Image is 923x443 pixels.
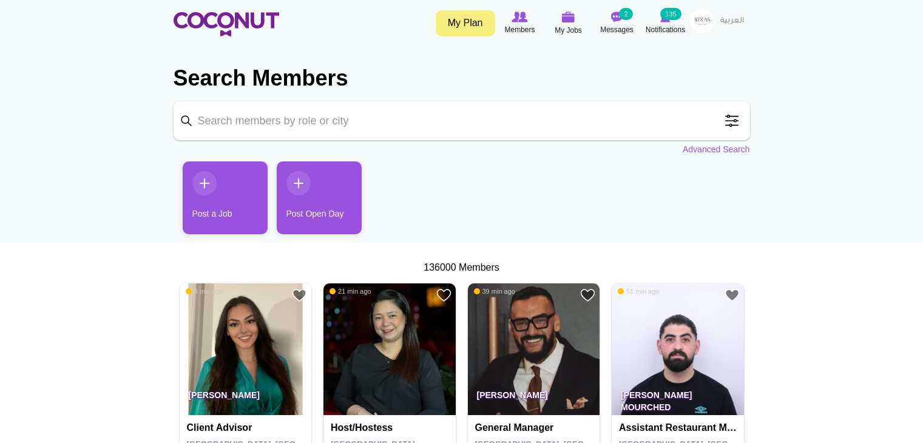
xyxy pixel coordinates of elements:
[174,12,279,36] img: Home
[174,161,259,243] li: 1 / 2
[174,64,750,93] h2: Search Members
[660,8,681,20] small: 135
[612,381,744,415] p: [PERSON_NAME] Mourched
[512,12,527,22] img: Browse Members
[180,381,312,415] p: [PERSON_NAME]
[436,10,495,36] a: My Plan
[580,288,595,303] a: Add to Favourites
[544,9,593,38] a: My Jobs My Jobs
[187,422,308,433] h4: Client Advisor
[331,422,451,433] h4: Host/Hostess
[268,161,353,243] li: 2 / 2
[555,24,582,36] span: My Jobs
[277,161,362,234] a: Post Open Day
[292,288,307,303] a: Add to Favourites
[468,381,600,415] p: [PERSON_NAME]
[474,287,515,296] span: 39 min ago
[593,9,641,37] a: Messages Messages 2
[436,288,451,303] a: Add to Favourites
[611,12,623,22] img: Messages
[725,288,740,303] a: Add to Favourites
[330,287,371,296] span: 21 min ago
[183,161,268,234] a: Post a Job
[174,101,750,140] input: Search members by role or city
[618,287,659,296] span: 51 min ago
[714,9,750,33] a: العربية
[186,287,223,296] span: 8 min ago
[619,8,632,20] small: 2
[475,422,596,433] h4: General Manager
[496,9,544,37] a: Browse Members Members
[646,24,685,36] span: Notifications
[504,24,535,36] span: Members
[683,143,750,155] a: Advanced Search
[660,12,671,22] img: Notifications
[619,422,740,433] h4: Assistant Restaurant Manager
[600,24,634,36] span: Messages
[174,261,750,275] div: 136000 Members
[641,9,690,37] a: Notifications Notifications 135
[562,12,575,22] img: My Jobs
